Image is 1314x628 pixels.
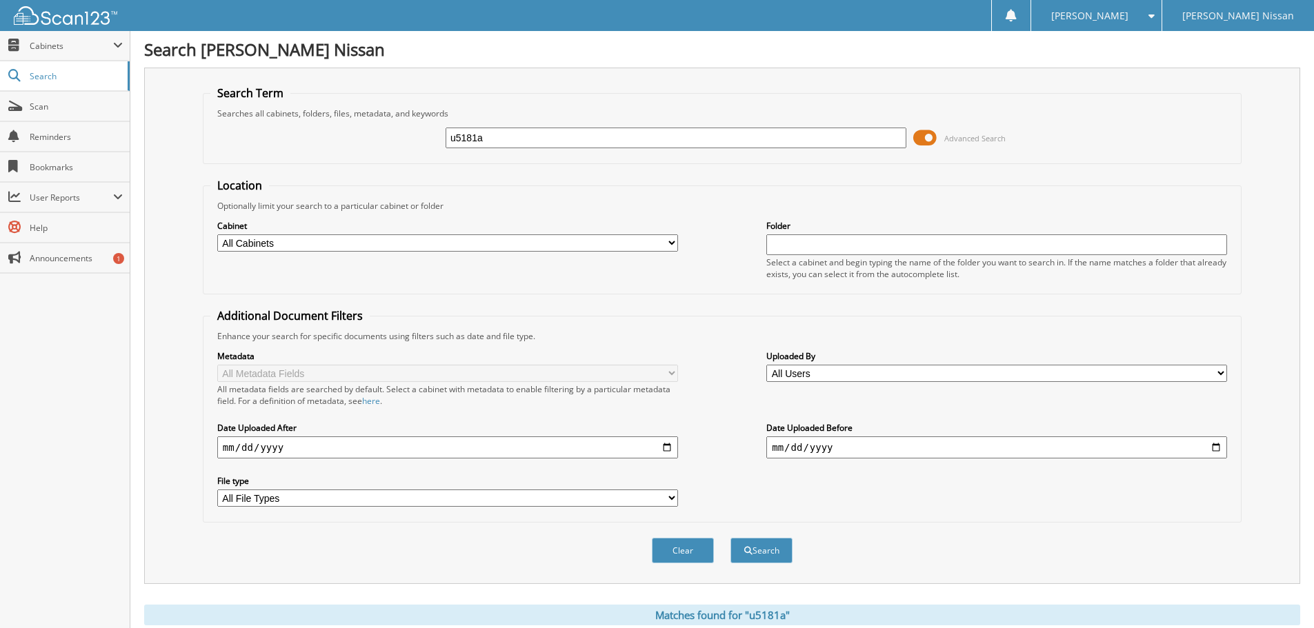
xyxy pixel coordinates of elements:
span: Announcements [30,252,123,264]
span: Cabinets [30,40,113,52]
legend: Location [210,178,269,193]
label: Date Uploaded Before [766,422,1227,434]
div: Enhance your search for specific documents using filters such as date and file type. [210,330,1234,342]
input: end [766,436,1227,458]
h1: Search [PERSON_NAME] Nissan [144,38,1300,61]
span: Scan [30,101,123,112]
div: All metadata fields are searched by default. Select a cabinet with metadata to enable filtering b... [217,383,678,407]
legend: Search Term [210,85,290,101]
span: [PERSON_NAME] Nissan [1182,12,1294,20]
input: start [217,436,678,458]
legend: Additional Document Filters [210,308,370,323]
label: Uploaded By [766,350,1227,362]
label: Cabinet [217,220,678,232]
span: User Reports [30,192,113,203]
label: Metadata [217,350,678,362]
span: Bookmarks [30,161,123,173]
div: Searches all cabinets, folders, files, metadata, and keywords [210,108,1234,119]
div: Select a cabinet and begin typing the name of the folder you want to search in. If the name match... [766,256,1227,280]
label: Date Uploaded After [217,422,678,434]
button: Clear [652,538,714,563]
span: Help [30,222,123,234]
label: File type [217,475,678,487]
a: here [362,395,380,407]
img: scan123-logo-white.svg [14,6,117,25]
div: Matches found for "u5181a" [144,605,1300,625]
span: [PERSON_NAME] [1051,12,1128,20]
span: Search [30,70,121,82]
span: Reminders [30,131,123,143]
div: Optionally limit your search to a particular cabinet or folder [210,200,1234,212]
span: Advanced Search [944,133,1006,143]
div: 1 [113,253,124,264]
button: Search [730,538,793,563]
label: Folder [766,220,1227,232]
